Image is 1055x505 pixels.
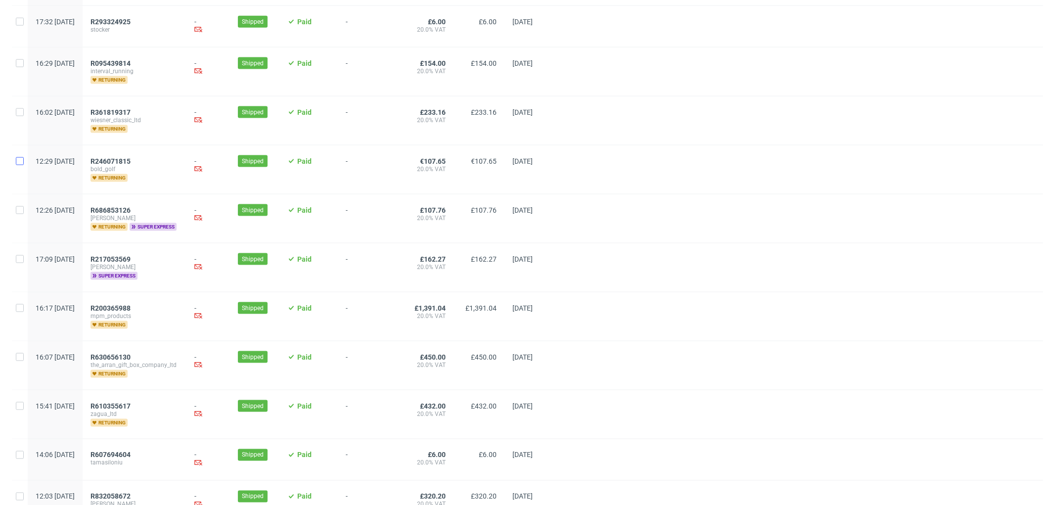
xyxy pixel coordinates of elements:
span: [DATE] [512,59,533,67]
span: £450.00 [420,353,446,361]
span: R610355617 [91,402,131,410]
div: - [194,206,222,224]
a: R200365988 [91,304,133,312]
span: Shipped [242,402,264,411]
span: £6.00 [428,18,446,26]
span: 20.0% VAT [410,214,446,222]
span: 12:26 [DATE] [36,206,75,214]
span: Paid [297,402,312,410]
span: returning [91,419,128,427]
span: £432.00 [420,402,446,410]
span: £107.76 [420,206,446,214]
a: R630656130 [91,353,133,361]
span: 20.0% VAT [410,312,446,320]
span: Paid [297,59,312,67]
span: - [346,206,394,231]
span: R095439814 [91,59,131,67]
a: R361819317 [91,108,133,116]
span: - [346,304,394,329]
a: R293324925 [91,18,133,26]
span: 16:17 [DATE] [36,304,75,312]
span: £432.00 [471,402,497,410]
span: Paid [297,206,312,214]
span: Shipped [242,255,264,264]
span: 20.0% VAT [410,361,446,369]
div: - [194,18,222,35]
span: - [346,451,394,468]
span: [DATE] [512,18,533,26]
span: £107.76 [471,206,497,214]
span: R686853126 [91,206,131,214]
div: - [194,157,222,175]
span: Paid [297,304,312,312]
span: £162.27 [471,255,497,263]
span: Paid [297,255,312,263]
span: £320.20 [420,493,446,501]
span: [DATE] [512,255,533,263]
div: - [194,451,222,468]
span: 20.0% VAT [410,410,446,418]
span: Paid [297,18,312,26]
span: Shipped [242,304,264,313]
span: [DATE] [512,157,533,165]
span: 20.0% VAT [410,26,446,34]
div: - [194,304,222,321]
span: £1,391.04 [465,304,497,312]
span: [DATE] [512,206,533,214]
span: R293324925 [91,18,131,26]
span: R630656130 [91,353,131,361]
span: £320.20 [471,493,497,501]
span: [DATE] [512,304,533,312]
span: - [346,353,394,378]
span: [PERSON_NAME] [91,214,179,222]
span: Paid [297,108,312,116]
a: R217053569 [91,255,133,263]
span: 12:29 [DATE] [36,157,75,165]
span: returning [91,321,128,329]
span: interval_running [91,67,179,75]
span: R607694604 [91,451,131,459]
span: - [346,255,394,280]
span: [DATE] [512,451,533,459]
span: [DATE] [512,108,533,116]
span: Shipped [242,59,264,68]
span: Paid [297,157,312,165]
span: - [346,59,394,84]
span: returning [91,174,128,182]
span: 20.0% VAT [410,459,446,467]
span: R246071815 [91,157,131,165]
a: R832058672 [91,493,133,501]
a: R610355617 [91,402,133,410]
a: R095439814 [91,59,133,67]
span: - [346,402,394,427]
span: [DATE] [512,493,533,501]
a: R607694604 [91,451,133,459]
span: 20.0% VAT [410,116,446,124]
span: Paid [297,493,312,501]
span: 20.0% VAT [410,263,446,271]
span: R361819317 [91,108,131,116]
a: R246071815 [91,157,133,165]
span: Shipped [242,492,264,501]
a: R686853126 [91,206,133,214]
span: £162.27 [420,255,446,263]
span: the_arran_gift_box_company_ltd [91,361,179,369]
span: - [346,108,394,133]
span: Shipped [242,206,264,215]
span: R200365988 [91,304,131,312]
span: 14:06 [DATE] [36,451,75,459]
div: - [194,402,222,419]
span: - [346,157,394,182]
span: returning [91,223,128,231]
span: 16:07 [DATE] [36,353,75,361]
span: mpm_products [91,312,179,320]
span: [DATE] [512,353,533,361]
span: super express [91,272,138,280]
span: returning [91,125,128,133]
span: 20.0% VAT [410,165,446,173]
span: 12:03 [DATE] [36,493,75,501]
span: super express [130,223,177,231]
span: returning [91,370,128,378]
span: zagua_ltd [91,410,179,418]
span: £154.00 [420,59,446,67]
